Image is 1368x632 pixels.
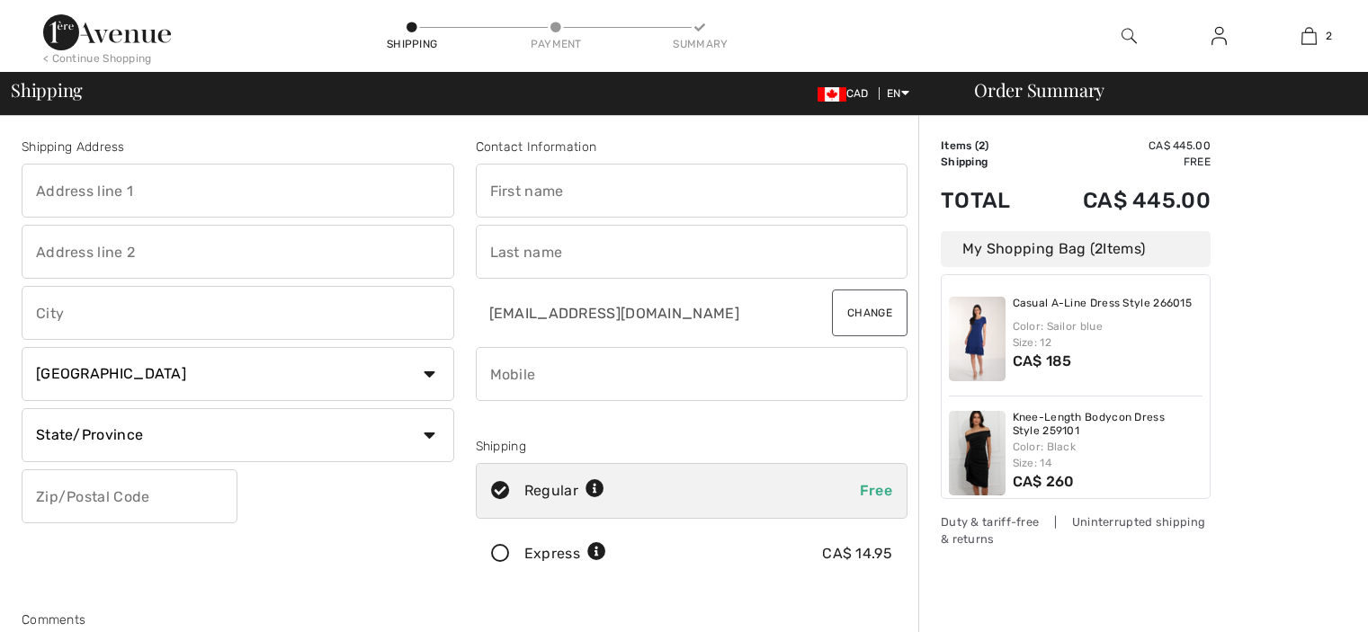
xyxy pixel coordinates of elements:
[524,543,606,565] div: Express
[1265,25,1353,47] a: 2
[941,154,1036,170] td: Shipping
[1095,240,1103,257] span: 2
[949,297,1006,381] img: Casual A-Line Dress Style 266015
[476,437,908,456] div: Shipping
[818,87,876,100] span: CAD
[1301,25,1317,47] img: My Bag
[941,513,1211,547] div: Duty & tariff-free | Uninterrupted shipping & returns
[1212,25,1227,47] img: My Info
[22,164,454,218] input: Address line 1
[476,347,908,401] input: Mobile
[22,225,454,279] input: Address line 2
[1036,138,1211,154] td: CA$ 445.00
[952,81,1357,99] div: Order Summary
[1036,170,1211,231] td: CA$ 445.00
[476,225,908,279] input: Last name
[860,482,892,499] span: Free
[43,50,152,67] div: < Continue Shopping
[1013,352,1072,369] span: CA$ 185
[43,14,171,50] img: 1ère Avenue
[22,286,454,340] input: City
[1013,318,1203,351] div: Color: Sailor blue Size: 12
[822,543,892,565] div: CA$ 14.95
[1013,297,1193,311] a: Casual A-Line Dress Style 266015
[385,36,439,52] div: Shipping
[22,138,454,156] div: Shipping Address
[1013,439,1203,471] div: Color: Black Size: 14
[22,610,908,629] div: Comments
[22,469,237,523] input: Zip/Postal Code
[476,286,800,340] input: E-mail
[673,36,727,52] div: Summary
[1326,28,1332,44] span: 2
[1197,25,1241,48] a: Sign In
[949,411,1006,495] img: Knee-Length Bodycon Dress Style 259101
[1013,411,1203,439] a: Knee-Length Bodycon Dress Style 259101
[1122,25,1137,47] img: search the website
[529,36,583,52] div: Payment
[476,164,908,218] input: First name
[832,289,908,336] button: Change
[11,81,83,99] span: Shipping
[941,170,1036,231] td: Total
[941,138,1036,154] td: Items ( )
[1013,473,1075,490] span: CA$ 260
[818,87,846,102] img: Canadian Dollar
[476,138,908,156] div: Contact Information
[887,87,909,100] span: EN
[941,231,1211,267] div: My Shopping Bag ( Items)
[979,139,985,152] span: 2
[524,480,604,502] div: Regular
[1036,154,1211,170] td: Free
